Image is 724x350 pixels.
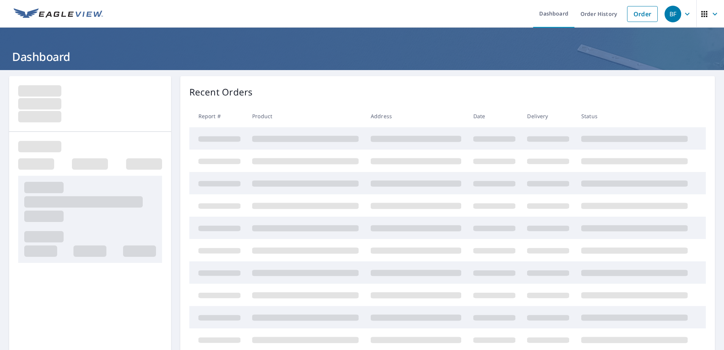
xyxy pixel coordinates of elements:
th: Status [575,105,694,127]
th: Product [246,105,365,127]
th: Address [365,105,467,127]
img: EV Logo [14,8,103,20]
th: Delivery [521,105,575,127]
th: Date [467,105,521,127]
h1: Dashboard [9,49,715,64]
th: Report # [189,105,247,127]
div: BF [665,6,681,22]
a: Order [627,6,658,22]
p: Recent Orders [189,85,253,99]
